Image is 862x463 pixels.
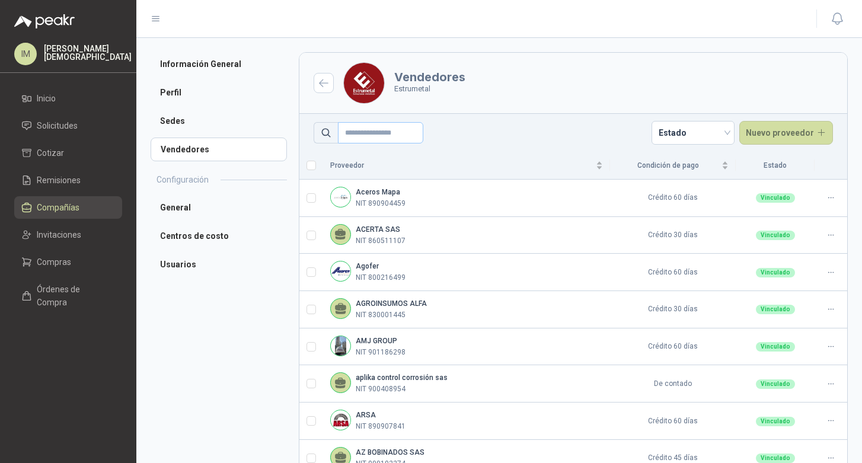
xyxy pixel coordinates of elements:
a: Compras [14,251,122,273]
td: Crédito 60 días [610,180,736,217]
th: Condición de pago [610,152,736,180]
span: Remisiones [37,174,81,187]
a: Órdenes de Compra [14,278,122,314]
div: IM [14,43,37,65]
a: Información General [151,52,287,76]
p: NIT 890904459 [356,198,406,209]
span: Inicio [37,92,56,105]
div: Vinculado [756,379,795,389]
p: Estrumetal [394,83,465,95]
a: Usuarios [151,253,287,276]
h3: Vendedores [394,71,465,83]
b: ACERTA SAS [356,225,400,234]
a: Solicitudes [14,114,122,137]
div: Vinculado [756,231,795,240]
td: Crédito 60 días [610,254,736,291]
th: Proveedor [323,152,610,180]
a: Inicio [14,87,122,110]
b: aplika control corrosión sas [356,373,448,382]
p: NIT 860511107 [356,235,406,247]
a: Vendedores [151,138,287,161]
td: De contado [610,365,736,403]
td: Crédito 60 días [610,403,736,440]
h2: Configuración [157,173,209,186]
div: Vinculado [756,305,795,314]
a: Remisiones [14,169,122,191]
b: ARSA [356,411,376,419]
img: Company Logo [331,261,350,281]
p: NIT 900408954 [356,384,406,395]
p: [PERSON_NAME] [DEMOGRAPHIC_DATA] [44,44,132,61]
b: AMJ GROUP [356,337,397,345]
img: Company Logo [331,187,350,207]
img: Logo peakr [14,14,75,28]
a: Centros de costo [151,224,287,248]
img: Company Logo [344,63,384,103]
span: Invitaciones [37,228,81,241]
span: Cotizar [37,146,64,159]
span: Proveedor [330,160,593,171]
div: Vinculado [756,268,795,277]
td: Crédito 30 días [610,217,736,254]
a: Compañías [14,196,122,219]
a: Sedes [151,109,287,133]
span: Compañías [37,201,79,214]
span: Condición de pago [617,160,719,171]
b: AGROINSUMOS ALFA [356,299,427,308]
td: Crédito 60 días [610,328,736,366]
a: Cotizar [14,142,122,164]
span: Solicitudes [37,119,78,132]
b: Agofer [356,262,379,270]
img: Company Logo [331,410,350,430]
p: NIT 890907841 [356,421,406,432]
b: AZ BOBINADOS SAS [356,448,424,456]
td: Crédito 30 días [610,291,736,328]
span: Estado [659,124,727,142]
div: Vinculado [756,342,795,352]
p: NIT 800216499 [356,272,406,283]
p: NIT 830001445 [356,309,406,321]
p: NIT 901186298 [356,347,406,358]
button: Nuevo proveedor [739,121,834,145]
span: Órdenes de Compra [37,283,111,309]
th: Estado [736,152,815,180]
div: Vinculado [756,417,795,426]
a: Perfil [151,81,287,104]
div: Vinculado [756,193,795,203]
div: Vinculado [756,454,795,463]
a: General [151,196,287,219]
a: Invitaciones [14,223,122,246]
span: Compras [37,256,71,269]
img: Company Logo [331,336,350,356]
b: Aceros Mapa [356,188,400,196]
